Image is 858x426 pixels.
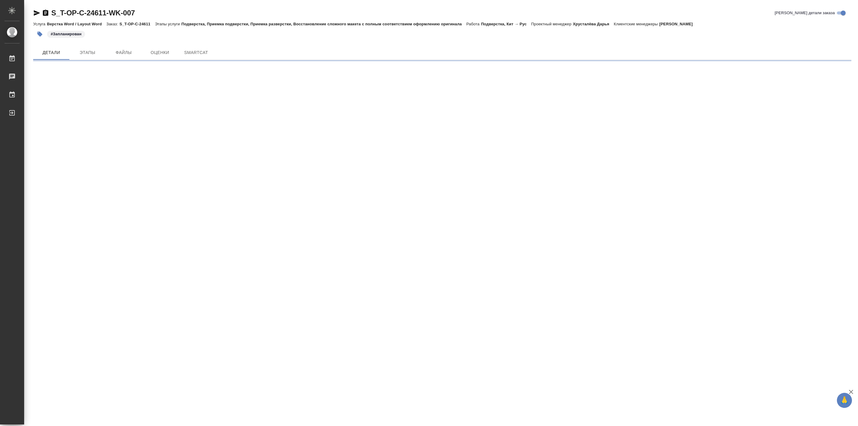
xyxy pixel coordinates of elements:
p: Подверстка, Кит → Рус [481,22,531,26]
span: 🙏 [839,394,850,407]
p: Хрусталёва Дарья [573,22,614,26]
button: 🙏 [837,393,852,408]
span: Файлы [109,49,138,56]
p: Работа [466,22,481,26]
span: Этапы [73,49,102,56]
p: Услуга [33,22,47,26]
span: [PERSON_NAME] детали заказа [775,10,835,16]
p: Подверстка, Приемка подверстки, Приемка разверстки, Восстановление сложного макета с полным соотв... [181,22,466,26]
button: Скопировать ссылку [42,9,49,17]
span: Оценки [145,49,174,56]
span: SmartCat [182,49,211,56]
button: Скопировать ссылку для ЯМессенджера [33,9,40,17]
p: [PERSON_NAME] [659,22,697,26]
p: #Запланирован [51,31,81,37]
p: S_T-OP-C-24611 [119,22,155,26]
span: Детали [37,49,66,56]
p: Проектный менеджер [531,22,573,26]
a: S_T-OP-C-24611-WK-007 [51,9,135,17]
span: Запланирован [46,31,86,36]
p: Верстка Word / Layout Word [47,22,106,26]
p: Клиентские менеджеры [614,22,659,26]
p: Этапы услуги [155,22,181,26]
button: Добавить тэг [33,27,46,41]
p: Заказ: [106,22,119,26]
